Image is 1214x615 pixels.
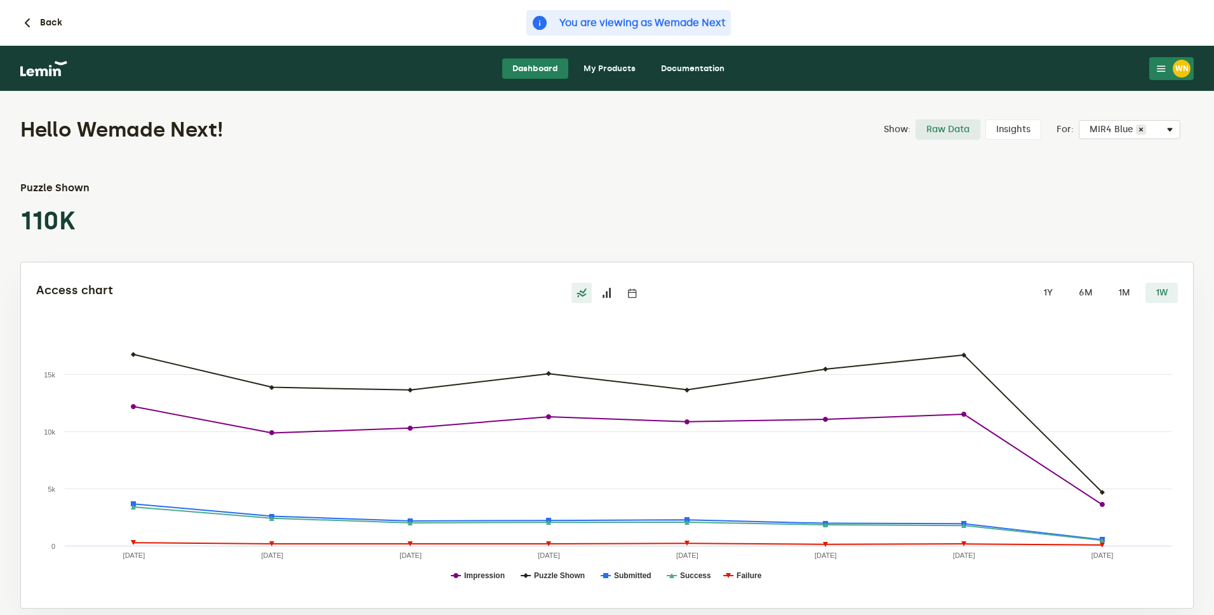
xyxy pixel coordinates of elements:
label: Show: [884,125,910,135]
text: [DATE] [1091,551,1114,559]
text: 5k [48,485,55,493]
label: 6M [1069,283,1103,303]
text: [DATE] [676,551,698,559]
button: Back [20,15,62,30]
text: [DATE] [399,551,422,559]
h2: Access chart [36,283,417,298]
h3: Puzzle Shown [20,180,130,196]
a: My Products [573,58,646,79]
text: Puzzle Shown [534,571,585,580]
text: Success [680,571,711,580]
text: Submitted [614,571,651,580]
label: 1M [1108,283,1140,303]
a: Dashboard [502,58,568,79]
text: 10k [44,428,55,436]
text: [DATE] [953,551,975,559]
img: logo [20,61,67,76]
text: [DATE] [123,551,145,559]
button: WN [1149,57,1194,80]
p: 110K [20,206,130,236]
label: Insights [985,119,1041,140]
text: Impression [464,571,505,580]
text: 15k [44,371,55,379]
text: [DATE] [261,551,283,559]
h1: Hello Wemade Next! [20,117,796,142]
text: Failure [737,571,762,580]
label: 1Y [1033,283,1064,303]
text: [DATE] [815,551,837,559]
label: Raw Data [916,119,980,140]
div: WN [1173,60,1191,78]
text: [DATE] [538,551,560,559]
label: For: [1057,125,1074,135]
span: You are viewing as Wemade Next [559,15,726,30]
label: 1W [1145,283,1178,303]
a: Documentation [651,58,735,79]
text: 0 [51,543,55,550]
span: MIR4 Blue [1090,125,1136,135]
